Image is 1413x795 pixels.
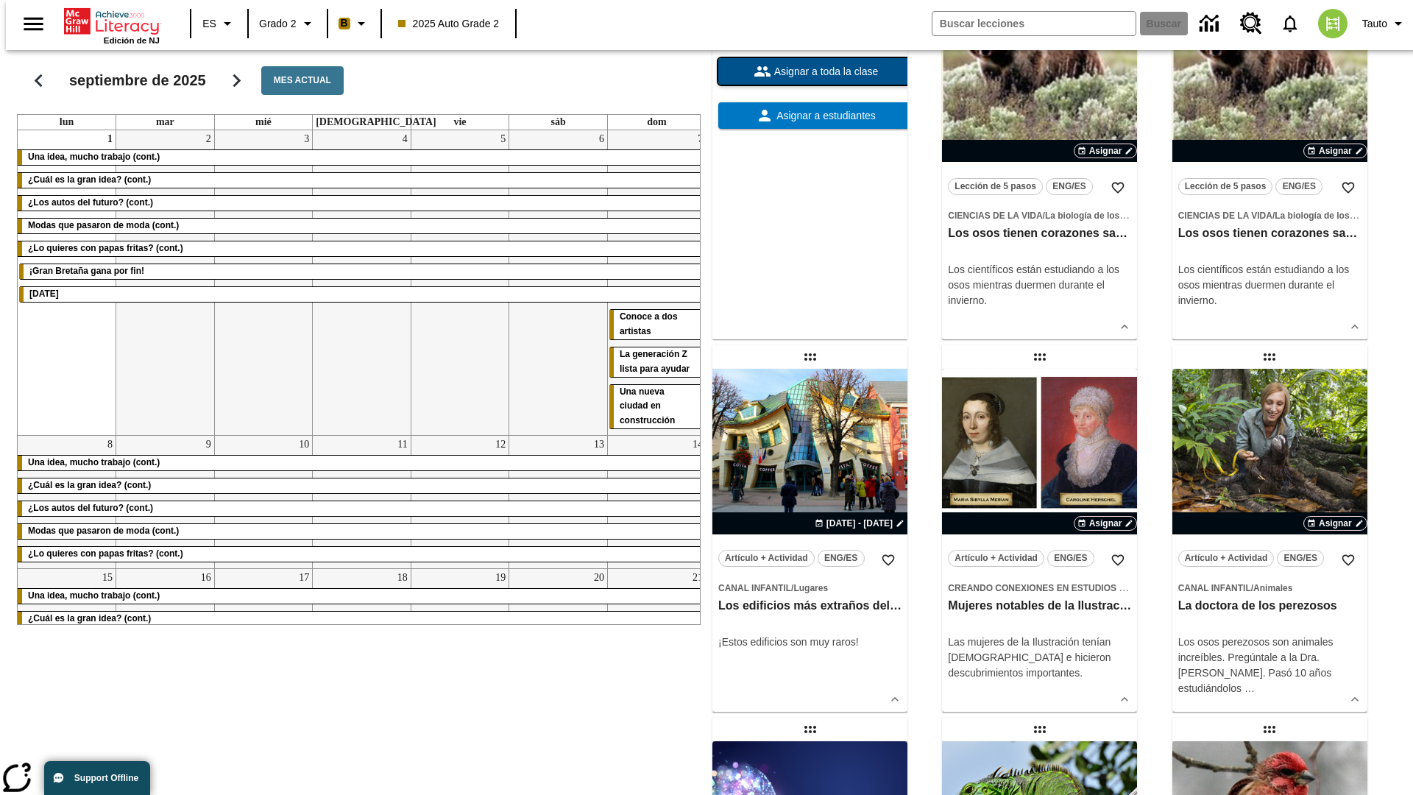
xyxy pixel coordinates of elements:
button: Regresar [20,62,57,99]
span: Ciencias de la Vida [1178,211,1272,221]
span: / [1043,211,1045,221]
td: 2 de septiembre de 2025 [116,130,215,436]
td: 21 de septiembre de 2025 [607,569,706,725]
td: 5 de septiembre de 2025 [411,130,509,436]
button: Añadir a mis Favoritas [1335,174,1361,201]
span: ¿Cuál es la gran idea? (cont.) [28,613,151,623]
span: Ciencias de la Vida [948,211,1042,221]
div: Portada [64,5,160,45]
a: Centro de información [1191,4,1231,44]
div: lesson details [712,369,907,712]
div: Lección arrastrable: Mujeres notables de la Ilustración [1028,345,1052,369]
button: Ver más [1344,688,1366,710]
button: Ver más [1344,316,1366,338]
a: 11 de septiembre de 2025 [394,436,410,453]
div: Modas que pasaron de moda (cont.) [18,524,706,539]
h3: Los osos tienen corazones sanos, pero ¿por qué? [948,226,1131,241]
span: Artículo + Actividad [1185,551,1268,566]
td: 3 de septiembre de 2025 [214,130,313,436]
span: ¿Lo quieres con papas fritas? (cont.) [28,243,183,253]
p: Los científicos están estudiando a los osos mientras duermen durante el invierno. [1178,262,1361,308]
span: ENG/ES [1054,551,1087,566]
span: Una idea, mucho trabajo (cont.) [28,152,160,162]
img: avatar image [1318,9,1348,38]
button: Asignar Elegir fechas [1303,516,1367,531]
span: Una nueva ciudad en construcción [620,386,675,426]
a: 7 de septiembre de 2025 [695,130,706,148]
span: Tema: Canal Infantil/Animales [1178,580,1361,596]
span: Asignar a estudiantes [773,108,876,124]
button: Support Offline [44,761,150,795]
div: ¡Gran Bretaña gana por fin! [19,264,704,279]
td: 11 de septiembre de 2025 [313,436,411,569]
div: ¿Cuál es la gran idea? (cont.) [18,173,706,188]
span: Modas que pasaron de moda (cont.) [28,526,179,536]
button: Añadir a mis Favoritas [1335,547,1361,573]
button: Asignar Elegir fechas [1074,516,1138,531]
button: Artículo + Actividad [718,550,815,567]
span: ¿Cuál es la gran idea? (cont.) [28,480,151,490]
a: sábado [548,115,568,130]
span: Tema: Canal Infantil/Lugares [718,580,902,596]
h3: La doctora de los perezosos [1178,598,1361,614]
span: Tema: Ciencias de la Vida/La biología de los sistemas humanos y la salud [948,208,1131,223]
button: Añadir a mis Favoritas [1105,547,1131,573]
a: Portada [64,7,160,36]
div: Lección arrastrable: La doctora de los perezosos [1258,345,1281,369]
button: ENG/ES [1046,178,1093,195]
span: La biología de los sistemas humanos y la salud [1045,211,1244,221]
button: 06 ago - 06 ago Elegir fechas [812,517,907,530]
td: 20 de septiembre de 2025 [509,569,608,725]
a: Centro de recursos, Se abrirá en una pestaña nueva. [1231,4,1271,43]
span: Canal Infantil [718,583,791,593]
button: Añadir a mis Favoritas [1105,174,1131,201]
button: ENG/ES [1047,550,1094,567]
button: Asignar Elegir fechas [1303,144,1367,158]
span: 2025 Auto Grade 2 [398,16,500,32]
p: Las mujeres de la Ilustración tenían [DEMOGRAPHIC_DATA] e hicieron descubrimientos importantes. [948,635,1131,681]
td: 19 de septiembre de 2025 [411,569,509,725]
span: ¿Los autos del futuro? (cont.) [28,197,153,208]
td: 18 de septiembre de 2025 [313,569,411,725]
span: Asignar a toda la clase [771,64,879,79]
div: lesson details [942,369,1137,712]
div: ¡Estos edificios son muy raros! [718,635,902,650]
span: / [791,583,793,593]
td: 6 de septiembre de 2025 [509,130,608,436]
a: 6 de septiembre de 2025 [596,130,607,148]
button: Seguir [218,62,255,99]
td: 8 de septiembre de 2025 [18,436,116,569]
a: 13 de septiembre de 2025 [591,436,607,453]
button: ENG/ES [1277,550,1324,567]
span: Artículo + Actividad [955,551,1038,566]
td: 14 de septiembre de 2025 [607,436,706,569]
div: ¿Lo quieres con papas fritas? (cont.) [18,241,706,256]
span: ENG/ES [1284,551,1317,566]
span: / [1251,583,1253,593]
a: lunes [57,115,77,130]
button: Ver más [884,688,906,710]
span: B [341,14,348,32]
button: Ver más [1113,688,1136,710]
a: 19 de septiembre de 2025 [492,569,509,587]
td: 12 de septiembre de 2025 [411,436,509,569]
a: 18 de septiembre de 2025 [394,569,411,587]
div: Una idea, mucho trabajo (cont.) [18,150,706,165]
span: [DATE] - [DATE] [826,517,893,530]
a: 14 de septiembre de 2025 [690,436,706,453]
span: / [1272,211,1275,221]
a: 16 de septiembre de 2025 [198,569,214,587]
div: ¿Los autos del futuro? (cont.) [18,501,706,516]
span: La generación Z lista para ayudar [620,349,690,374]
span: ¿Cuál es la gran idea? (cont.) [28,174,151,185]
div: lesson details [1172,369,1367,712]
a: 21 de septiembre de 2025 [690,569,706,587]
span: Animales [1253,583,1292,593]
div: Día del Trabajo [19,287,704,302]
button: Perfil/Configuración [1356,10,1413,37]
span: Creando conexiones en Estudios Sociales [948,583,1164,593]
a: 20 de septiembre de 2025 [591,569,607,587]
button: ENG/ES [1275,178,1322,195]
span: Grado 2 [259,16,297,32]
a: viernes [450,115,469,130]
